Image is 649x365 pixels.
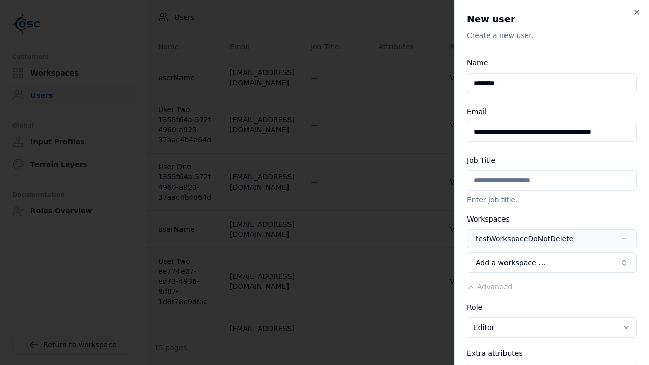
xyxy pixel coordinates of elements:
label: Job Title [467,156,495,164]
p: Enter job title. [467,195,637,205]
label: Email [467,107,487,116]
div: Extra attributes [467,350,637,357]
label: Role [467,303,482,311]
h2: New user [467,12,637,26]
div: testWorkspaceDoNotDelete [476,234,573,244]
label: Name [467,59,488,67]
label: Workspaces [467,215,510,223]
span: Add a workspace … [476,258,546,268]
p: Create a new user. [467,30,637,41]
button: Advanced [467,282,512,292]
span: Advanced [477,283,512,291]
